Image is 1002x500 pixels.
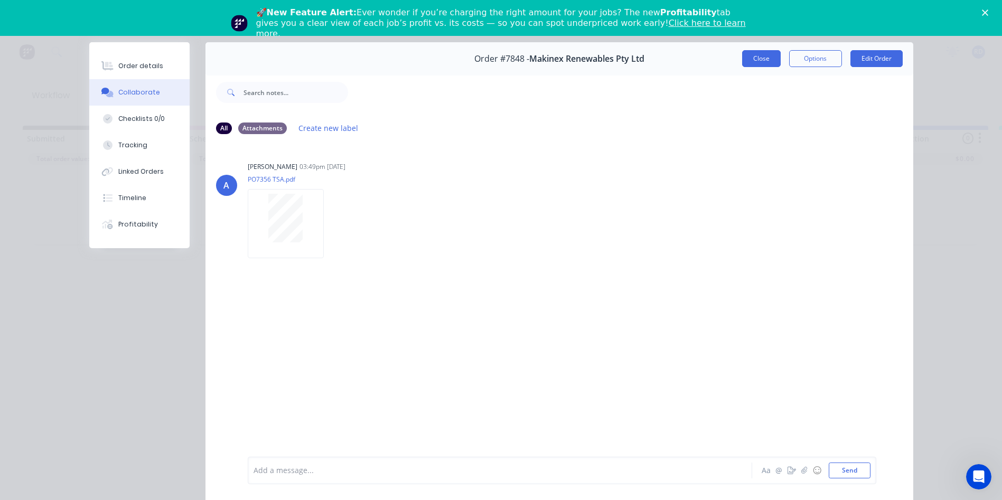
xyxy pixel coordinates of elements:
iframe: Intercom live chat [966,464,991,489]
div: Linked Orders [118,167,164,176]
button: ☺ [811,464,823,477]
button: Create new label [293,121,364,135]
div: Close [982,10,992,16]
p: PO7356 TSA.pdf [248,175,334,184]
div: Checklists 0/0 [118,114,165,124]
div: [PERSON_NAME] [248,162,297,172]
button: Send [829,463,870,478]
button: Order details [89,53,190,79]
div: Profitability [118,220,158,229]
img: Profile image for Team [231,15,248,32]
button: Timeline [89,185,190,211]
button: Collaborate [89,79,190,106]
button: Linked Orders [89,158,190,185]
button: Options [789,50,842,67]
button: Checklists 0/0 [89,106,190,132]
button: Tracking [89,132,190,158]
div: 🚀 Ever wonder if you’re charging the right amount for your jobs? The new tab gives you a clear vi... [256,7,755,39]
button: Close [742,50,781,67]
button: Edit Order [850,50,903,67]
div: 03:49pm [DATE] [299,162,345,172]
a: Click here to learn more. [256,18,746,39]
div: Attachments [238,122,287,134]
div: Order details [118,61,163,71]
b: New Feature Alert: [267,7,357,17]
button: Profitability [89,211,190,238]
div: All [216,122,232,134]
div: Timeline [118,193,146,203]
input: Search notes... [244,82,348,103]
div: Collaborate [118,88,160,97]
span: Order #7848 - [474,54,529,64]
button: Aa [760,464,773,477]
b: Profitability [660,7,717,17]
div: A [223,179,229,192]
button: @ [773,464,785,477]
div: Tracking [118,140,147,150]
span: Makinex Renewables Pty Ltd [529,54,644,64]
